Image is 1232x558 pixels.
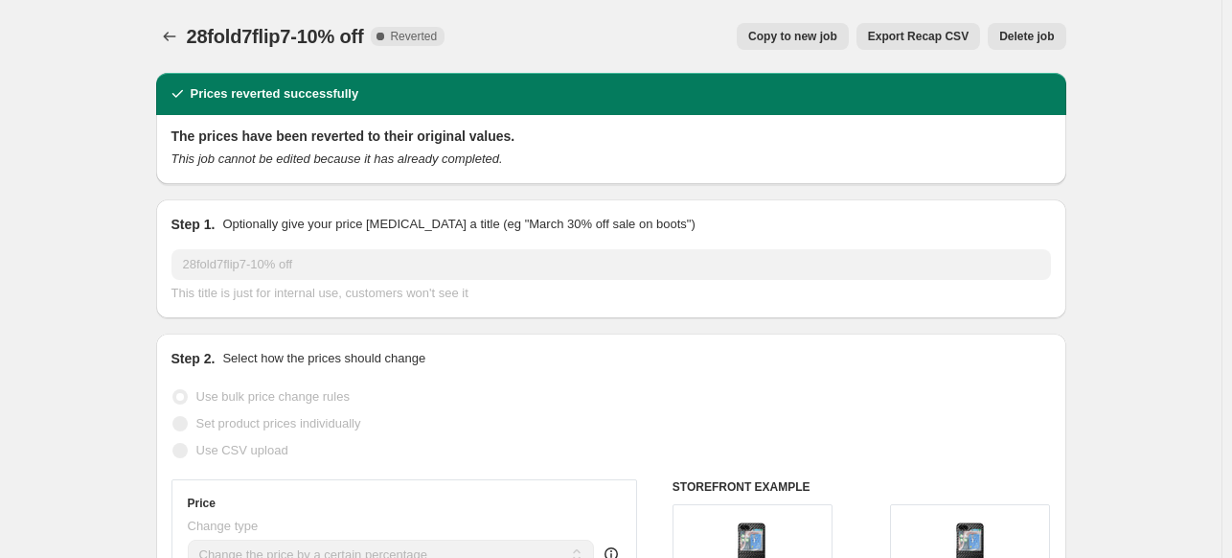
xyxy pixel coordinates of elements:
[222,349,425,368] p: Select how the prices should change
[999,29,1054,44] span: Delete job
[196,443,288,457] span: Use CSV upload
[156,23,183,50] button: Price change jobs
[196,416,361,430] span: Set product prices individually
[737,23,849,50] button: Copy to new job
[390,29,437,44] span: Reverted
[187,26,364,47] span: 28fold7flip7-10% off
[188,496,216,511] h3: Price
[191,84,359,104] h2: Prices reverted successfully
[222,215,695,234] p: Optionally give your price [MEDICAL_DATA] a title (eg "March 30% off sale on boots")
[171,249,1051,280] input: 30% off holiday sale
[196,389,350,404] span: Use bulk price change rules
[188,519,259,533] span: Change type
[171,151,503,166] i: This job cannot be edited because it has already completed.
[171,127,1051,146] h2: The prices have been reverted to their original values.
[868,29,969,44] span: Export Recap CSV
[171,286,468,300] span: This title is just for internal use, customers won't see it
[748,29,837,44] span: Copy to new job
[171,215,216,234] h2: Step 1.
[673,479,1051,495] h6: STOREFRONT EXAMPLE
[171,349,216,368] h2: Step 2.
[856,23,980,50] button: Export Recap CSV
[988,23,1065,50] button: Delete job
